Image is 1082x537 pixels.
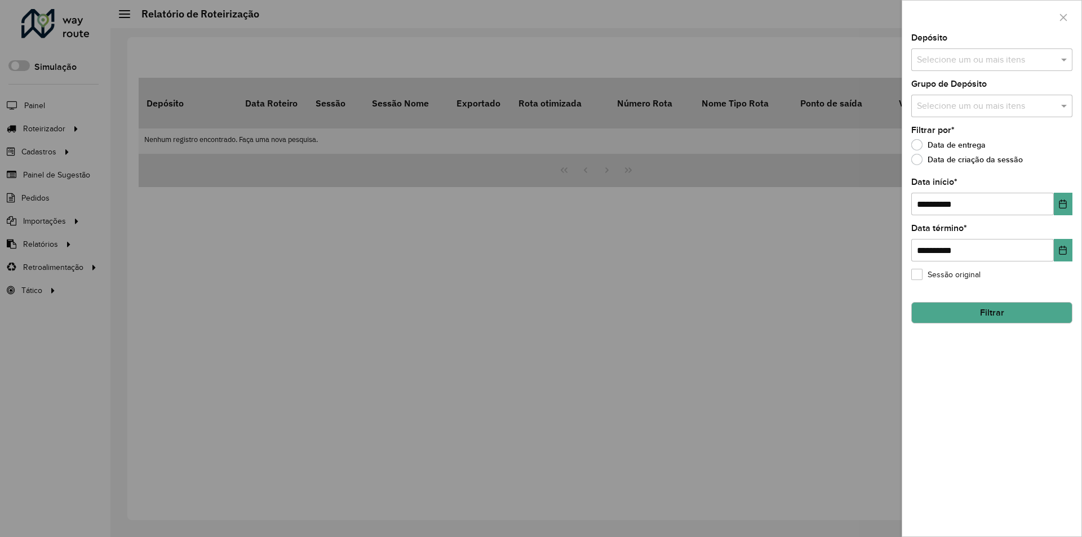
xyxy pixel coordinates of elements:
button: Filtrar [911,302,1072,323]
label: Filtrar por [911,123,955,137]
label: Grupo de Depósito [911,77,987,91]
label: Sessão original [911,269,981,281]
button: Choose Date [1054,193,1072,215]
label: Data de criação da sessão [911,154,1023,165]
button: Choose Date [1054,239,1072,261]
label: Data início [911,175,957,189]
label: Data término [911,221,967,235]
label: Data de entrega [911,139,986,150]
label: Depósito [911,31,947,45]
